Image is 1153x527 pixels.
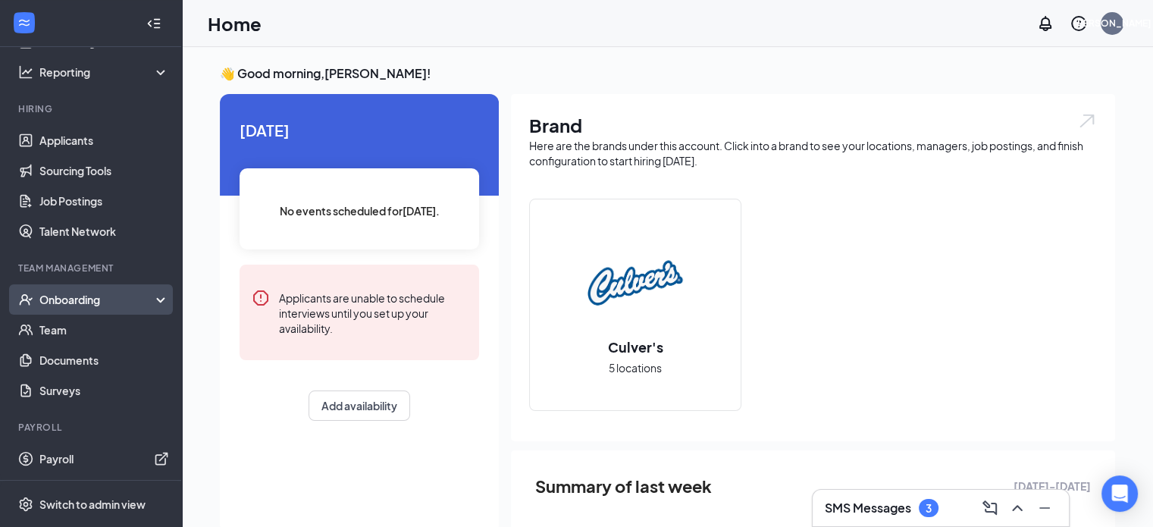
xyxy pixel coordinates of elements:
[39,155,169,186] a: Sourcing Tools
[587,234,684,331] img: Culver's
[978,496,1002,520] button: ComposeMessage
[1077,112,1097,130] img: open.6027fd2a22e1237b5b06.svg
[593,337,678,356] h2: Culver's
[39,345,169,375] a: Documents
[39,444,169,474] a: PayrollExternalLink
[18,102,166,115] div: Hiring
[18,421,166,434] div: Payroll
[1101,475,1138,512] div: Open Intercom Messenger
[1005,496,1029,520] button: ChevronUp
[18,497,33,512] svg: Settings
[1036,499,1054,517] svg: Minimize
[39,292,156,307] div: Onboarding
[280,202,440,219] span: No events scheduled for [DATE] .
[1073,17,1151,30] div: [PERSON_NAME]
[609,359,662,376] span: 5 locations
[146,16,161,31] svg: Collapse
[1014,478,1091,494] span: [DATE] - [DATE]
[825,500,911,516] h3: SMS Messages
[252,289,270,307] svg: Error
[39,64,170,80] div: Reporting
[1070,14,1088,33] svg: QuestionInfo
[220,65,1115,82] h3: 👋 Good morning, [PERSON_NAME] !
[39,497,146,512] div: Switch to admin view
[18,64,33,80] svg: Analysis
[18,262,166,274] div: Team Management
[981,499,999,517] svg: ComposeMessage
[39,186,169,216] a: Job Postings
[17,15,32,30] svg: WorkstreamLogo
[39,125,169,155] a: Applicants
[529,138,1097,168] div: Here are the brands under this account. Click into a brand to see your locations, managers, job p...
[1036,14,1054,33] svg: Notifications
[240,118,479,142] span: [DATE]
[279,289,467,336] div: Applicants are unable to schedule interviews until you set up your availability.
[39,375,169,406] a: Surveys
[309,391,410,421] button: Add availability
[926,502,932,515] div: 3
[529,112,1097,138] h1: Brand
[208,11,262,36] h1: Home
[1008,499,1026,517] svg: ChevronUp
[535,473,712,500] span: Summary of last week
[1032,496,1057,520] button: Minimize
[39,216,169,246] a: Talent Network
[18,292,33,307] svg: UserCheck
[39,315,169,345] a: Team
